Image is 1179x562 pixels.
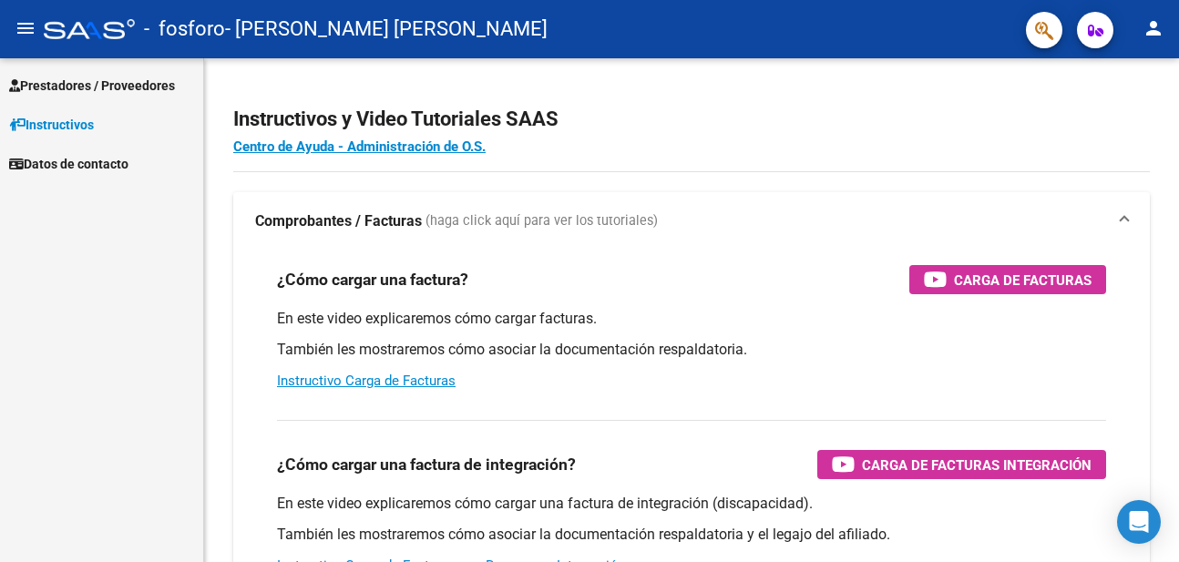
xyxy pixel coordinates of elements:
mat-icon: menu [15,17,36,39]
a: Centro de Ayuda - Administración de O.S. [233,138,486,155]
mat-expansion-panel-header: Comprobantes / Facturas (haga click aquí para ver los tutoriales) [233,192,1150,250]
p: También les mostraremos cómo asociar la documentación respaldatoria y el legajo del afiliado. [277,525,1106,545]
div: Open Intercom Messenger [1117,500,1161,544]
p: También les mostraremos cómo asociar la documentación respaldatoria. [277,340,1106,360]
h3: ¿Cómo cargar una factura? [277,267,468,292]
span: Instructivos [9,115,94,135]
button: Carga de Facturas [909,265,1106,294]
p: En este video explicaremos cómo cargar una factura de integración (discapacidad). [277,494,1106,514]
mat-icon: person [1143,17,1164,39]
span: Carga de Facturas Integración [862,454,1092,476]
span: - [PERSON_NAME] [PERSON_NAME] [225,9,548,49]
span: (haga click aquí para ver los tutoriales) [425,211,658,231]
h2: Instructivos y Video Tutoriales SAAS [233,102,1150,137]
p: En este video explicaremos cómo cargar facturas. [277,309,1106,329]
span: Prestadores / Proveedores [9,76,175,96]
span: Datos de contacto [9,154,128,174]
span: Carga de Facturas [954,269,1092,291]
strong: Comprobantes / Facturas [255,211,422,231]
a: Instructivo Carga de Facturas [277,373,456,389]
h3: ¿Cómo cargar una factura de integración? [277,452,576,477]
span: - fosforo [144,9,225,49]
button: Carga de Facturas Integración [817,450,1106,479]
